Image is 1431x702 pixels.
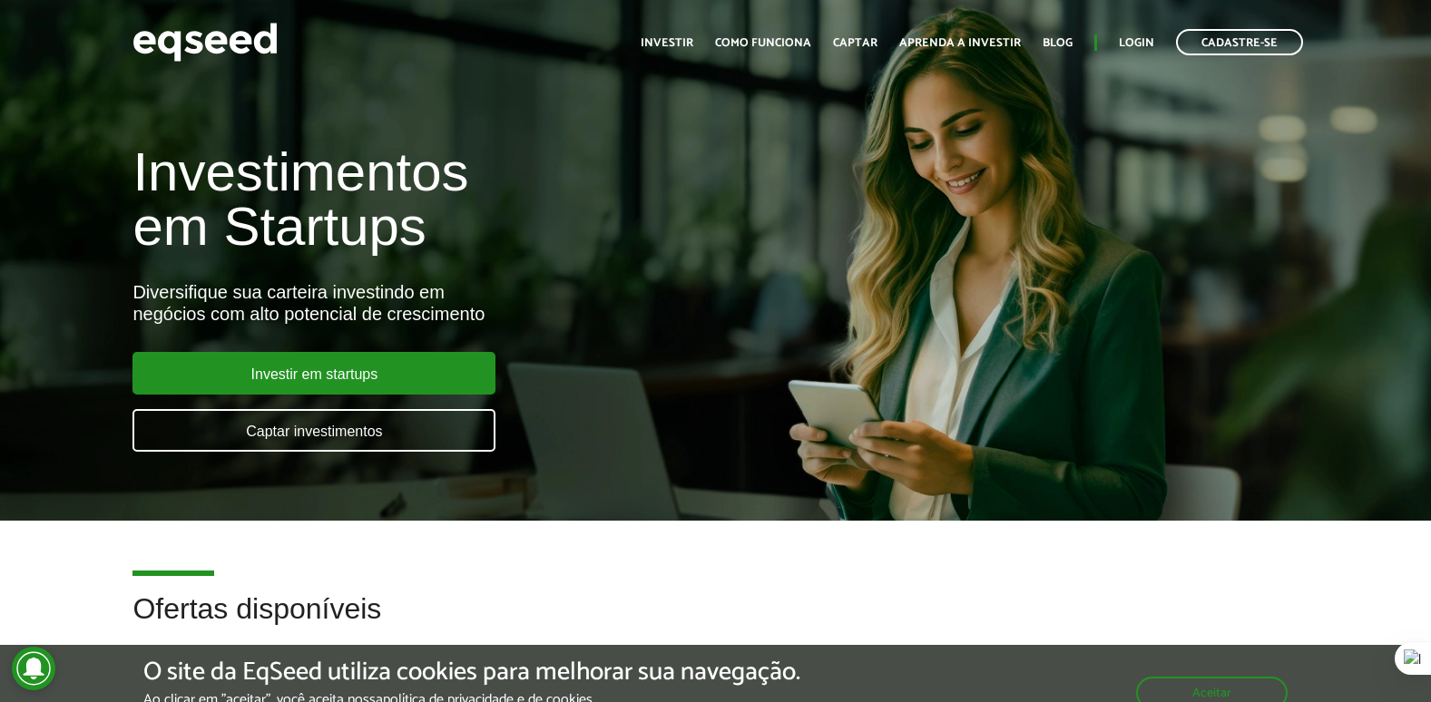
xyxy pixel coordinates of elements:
a: Login [1119,37,1154,49]
a: Captar investimentos [132,409,495,452]
h2: Ofertas disponíveis [132,593,1298,652]
div: Diversifique sua carteira investindo em negócios com alto potencial de crescimento [132,281,821,325]
a: Blog [1043,37,1073,49]
a: Como funciona [715,37,811,49]
img: EqSeed [132,18,278,66]
a: Aprenda a investir [899,37,1021,49]
a: Captar [833,37,877,49]
a: Investir [641,37,693,49]
h5: O site da EqSeed utiliza cookies para melhorar sua navegação. [143,658,800,687]
a: Cadastre-se [1176,29,1303,55]
h1: Investimentos em Startups [132,145,821,254]
a: Investir em startups [132,352,495,395]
